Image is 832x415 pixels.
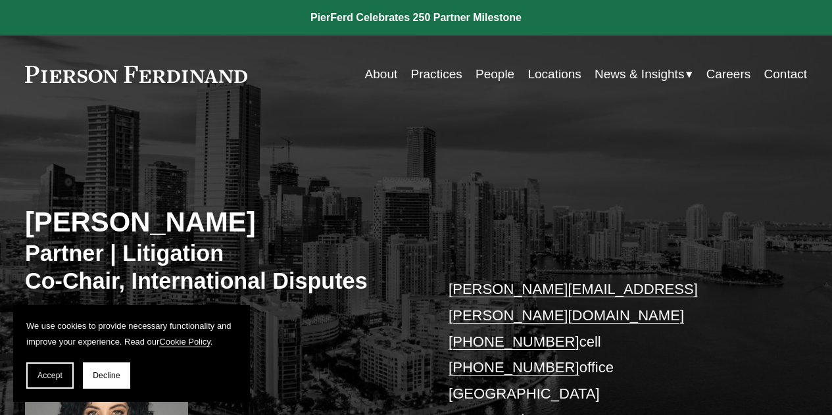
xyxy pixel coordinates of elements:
section: Cookie banner [13,305,250,402]
h2: [PERSON_NAME] [25,206,416,239]
span: Decline [93,371,120,380]
a: Careers [706,62,751,87]
span: News & Insights [595,63,684,85]
h3: Partner | Litigation Co-Chair, International Disputes [25,239,416,295]
a: [PHONE_NUMBER] [449,359,579,376]
span: Accept [37,371,62,380]
a: Contact [764,62,808,87]
a: Cookie Policy [159,337,210,347]
a: About [365,62,398,87]
a: Locations [527,62,581,87]
a: [PHONE_NUMBER] [449,333,579,350]
a: folder dropdown [595,62,693,87]
a: People [476,62,514,87]
p: We use cookies to provide necessary functionality and improve your experience. Read our . [26,318,237,349]
button: Accept [26,362,74,389]
a: Practices [411,62,462,87]
a: [PERSON_NAME][EMAIL_ADDRESS][PERSON_NAME][DOMAIN_NAME] [449,281,698,324]
button: Decline [83,362,130,389]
